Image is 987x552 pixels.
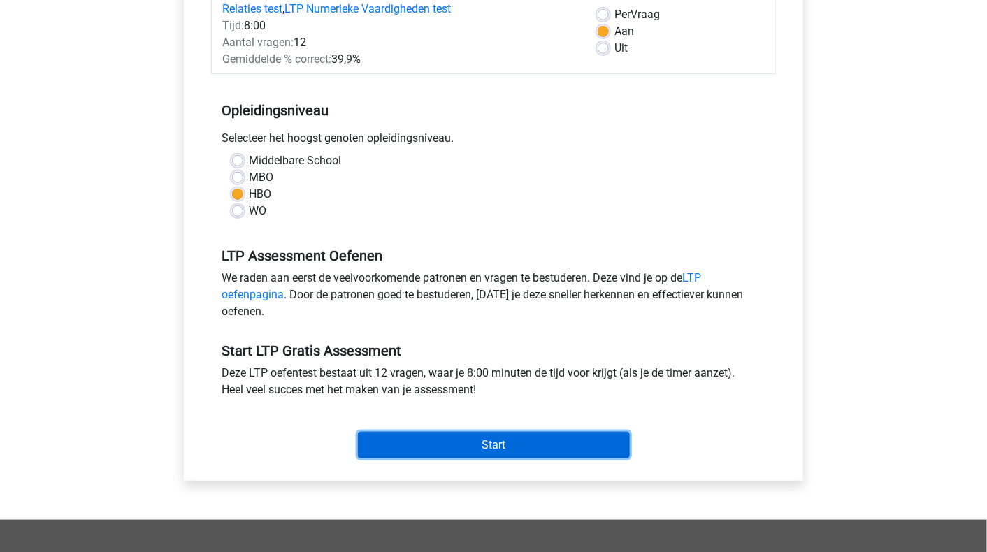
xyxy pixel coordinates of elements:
a: LTP Numerieke Vaardigheden test [284,2,451,15]
span: Gemiddelde % correct: [222,52,331,66]
label: Aan [614,23,634,40]
div: Selecteer het hoogst genoten opleidingsniveau. [211,130,776,152]
label: Uit [614,40,628,57]
div: Deze LTP oefentest bestaat uit 12 vragen, waar je 8:00 minuten de tijd voor krijgt (als je de tim... [211,365,776,404]
div: 12 [212,34,587,51]
div: We raden aan eerst de veelvoorkomende patronen en vragen te bestuderen. Deze vind je op de . Door... [211,270,776,326]
label: HBO [249,186,271,203]
h5: Start LTP Gratis Assessment [222,342,765,359]
h5: LTP Assessment Oefenen [222,247,765,264]
div: 8:00 [212,17,587,34]
span: Aantal vragen: [222,36,294,49]
div: 39,9% [212,51,587,68]
label: Vraag [614,6,660,23]
label: WO [249,203,266,219]
label: MBO [249,169,273,186]
h5: Opleidingsniveau [222,96,765,124]
span: Per [614,8,631,21]
span: Tijd: [222,19,244,32]
label: Middelbare School [249,152,341,169]
input: Start [358,432,630,458]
